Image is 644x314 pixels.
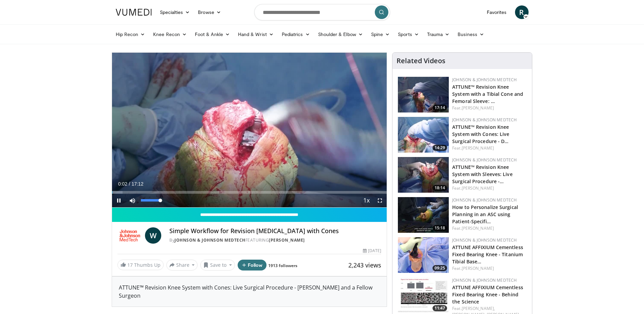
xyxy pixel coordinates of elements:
[234,28,278,41] a: Hand & Wrist
[452,277,517,283] a: Johnson & Johnson MedTech
[462,225,494,231] a: [PERSON_NAME]
[145,227,161,244] a: W
[156,5,194,19] a: Specialties
[112,28,149,41] a: Hip Recon
[112,277,387,307] div: ATTUNE™ Revision Knee System with Cones: Live Surgical Procedure - [PERSON_NAME] and a Fellow Sur...
[398,197,449,233] a: 15:18
[398,157,449,193] a: 18:14
[515,5,529,19] a: R
[141,199,160,202] div: Volume Level
[131,181,143,187] span: 17:12
[452,117,517,123] a: Johnson & Johnson MedTech
[398,237,449,273] img: 0dea4cf9-2679-4316-8ae0-12b58a6cd275.150x105_q85_crop-smart_upscale.jpg
[452,124,509,144] a: ATTUNE™ Revision Knee System with Cones: Live Surgical Procedure - D…
[452,225,527,231] div: Feat.
[452,84,523,104] a: ATTUNE™ Revision Knee System with a Tibial Cone and Femoral Sleeve: …
[433,305,447,311] span: 11:47
[462,306,495,311] a: [PERSON_NAME],
[314,28,367,41] a: Shoulder & Elbow
[462,145,494,151] a: [PERSON_NAME]
[433,145,447,151] span: 14:29
[117,227,143,244] img: Johnson & Johnson MedTech
[194,5,225,19] a: Browse
[129,181,130,187] span: /
[462,185,494,191] a: [PERSON_NAME]
[394,28,423,41] a: Sports
[452,265,527,272] div: Feat.
[278,28,314,41] a: Pediatrics
[433,265,447,271] span: 09:25
[483,5,511,19] a: Favorites
[398,117,449,153] a: 14:29
[433,185,447,191] span: 18:14
[118,181,127,187] span: 0:02
[373,194,387,207] button: Fullscreen
[398,157,449,193] img: 93511797-7b4b-436c-9455-07ce47cd5058.150x105_q85_crop-smart_upscale.jpg
[112,53,387,208] video-js: Video Player
[191,28,234,41] a: Foot & Ankle
[452,284,523,305] a: ATTUNE AFFIXIUM Cementless Fixed Bearing Knee - Behind the Science
[116,9,152,16] img: VuMedi Logo
[166,260,198,271] button: Share
[126,194,139,207] button: Mute
[254,4,390,20] input: Search topics, interventions
[452,237,517,243] a: Johnson & Johnson MedTech
[200,260,235,271] button: Save to
[127,262,133,268] span: 17
[452,197,517,203] a: Johnson & Johnson MedTech
[433,105,447,111] span: 17:14
[452,145,527,151] div: Feat.
[423,28,454,41] a: Trauma
[268,263,297,268] a: 1913 followers
[174,237,245,243] a: Johnson & Johnson MedTech
[112,191,387,194] div: Progress Bar
[452,105,527,111] div: Feat.
[112,194,126,207] button: Pause
[452,77,517,83] a: Johnson & Johnson MedTech
[348,261,381,269] span: 2,243 views
[238,260,267,271] button: Follow
[398,237,449,273] a: 09:25
[462,105,494,111] a: [PERSON_NAME]
[452,157,517,163] a: Johnson & Johnson MedTech
[398,77,449,112] a: 17:14
[454,28,488,41] a: Business
[367,28,394,41] a: Spine
[398,117,449,153] img: 705d66c7-7729-4914-89a6-8e718c27a9fe.150x105_q85_crop-smart_upscale.jpg
[398,77,449,112] img: d367791b-5d96-41de-8d3d-dfa0fe7c9e5a.150x105_q85_crop-smart_upscale.jpg
[398,277,449,313] img: 2e84f5b1-a344-45bb-bf05-40b5c6d108d6.150x105_q85_crop-smart_upscale.jpg
[452,185,527,191] div: Feat.
[462,265,494,271] a: [PERSON_NAME]
[363,248,381,254] div: [DATE]
[169,237,381,243] div: By FEATURING
[452,244,523,265] a: ATTUNE AFFIXIUM Cementless Fixed Bearing Knee - Titanium Tibial Base…
[433,225,447,231] span: 15:18
[398,277,449,313] a: 11:47
[149,28,191,41] a: Knee Recon
[398,197,449,233] img: 472a121b-35d4-4ec2-8229-75e8a36cd89a.150x105_q85_crop-smart_upscale.jpg
[360,194,373,207] button: Playback Rate
[397,57,445,65] h4: Related Videos
[117,260,164,270] a: 17 Thumbs Up
[452,164,513,185] a: ATTUNE™ Revision Knee System with Sleeves: Live Surgical Procedure -…
[452,204,518,225] a: How to Personalize Surgical Planning in an ASC using Patient-Specifi…
[269,237,305,243] a: [PERSON_NAME]
[169,227,381,235] h4: Simple Workflow for Revision [MEDICAL_DATA] with Cones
